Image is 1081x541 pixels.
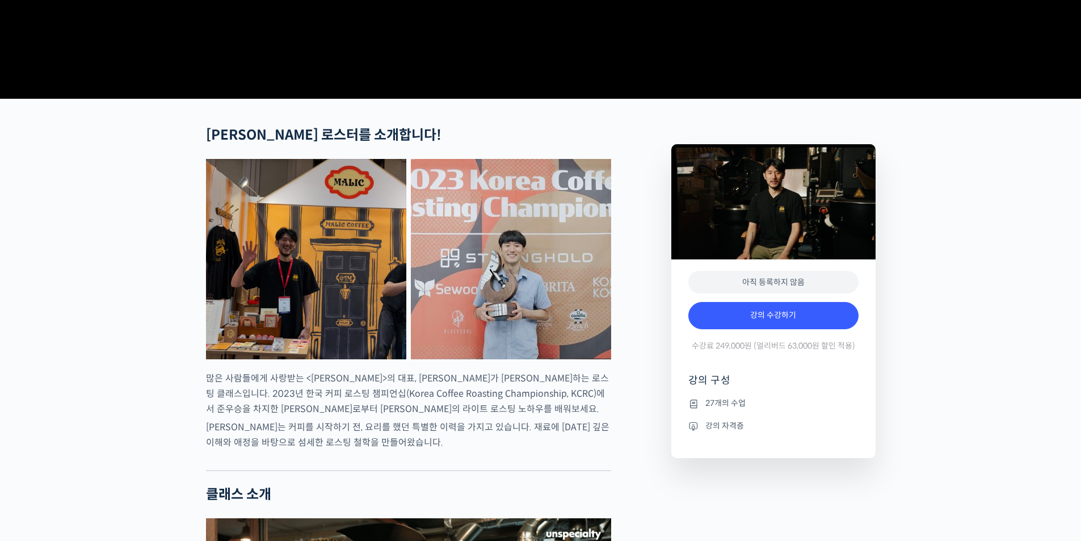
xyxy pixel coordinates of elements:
h4: 강의 구성 [688,374,859,396]
h2: 클래스 소개 [206,487,611,503]
li: 27개의 수업 [688,397,859,410]
div: 아직 등록하지 않음 [688,271,859,294]
a: 대화 [75,360,146,388]
p: 많은 사람들에게 사랑받는 <[PERSON_NAME]>의 대표, [PERSON_NAME]가 [PERSON_NAME]하는 로스팅 클래스입니다. 2023년 한국 커피 로스팅 챔피언... [206,371,611,417]
span: 수강료 249,000원 (얼리버드 63,000원 할인 적용) [692,341,855,351]
li: 강의 자격증 [688,419,859,433]
strong: [PERSON_NAME] 로스터를 소개합니다! [206,127,441,144]
span: 홈 [36,377,43,386]
a: 강의 수강하기 [688,302,859,329]
a: 홈 [3,360,75,388]
span: 설정 [175,377,189,386]
a: 설정 [146,360,218,388]
p: [PERSON_NAME]는 커피를 시작하기 전, 요리를 했던 특별한 이력을 가지고 있습니다. 재료에 [DATE] 깊은 이해와 애정을 바탕으로 섬세한 로스팅 철학을 만들어왔습니다. [206,420,611,450]
span: 대화 [104,378,117,387]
